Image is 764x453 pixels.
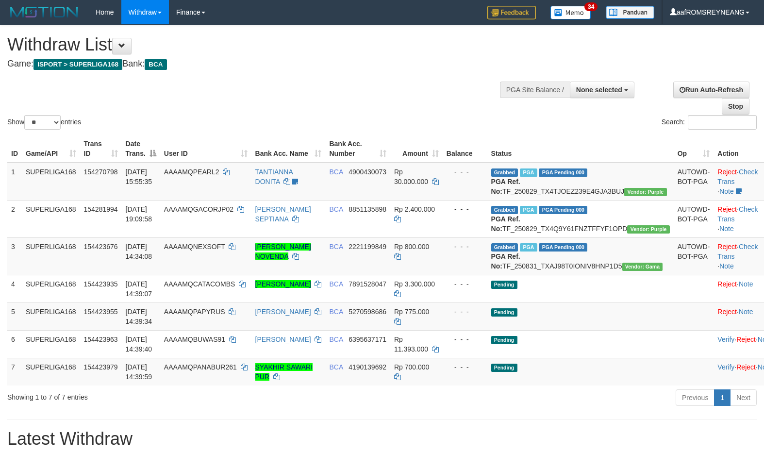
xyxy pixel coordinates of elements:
img: panduan.png [606,6,654,19]
span: 154423676 [84,243,118,251]
button: None selected [570,82,634,98]
span: AAAAMQNEXSOFT [164,243,225,251]
span: None selected [576,86,622,94]
th: Trans ID: activate to sort column ascending [80,135,122,163]
a: [PERSON_NAME] [255,308,311,316]
span: Copy 5270598686 to clipboard [349,308,386,316]
span: Marked by aafmaleo [520,168,537,177]
td: 3 [7,237,22,275]
span: 154281994 [84,205,118,213]
h1: Latest Withdraw [7,429,757,449]
td: SUPERLIGA168 [22,330,80,358]
a: [PERSON_NAME] [255,280,311,288]
span: AAAAMQPEARL2 [164,168,219,176]
span: Vendor URL: https://trx4.1velocity.biz [624,188,666,196]
div: - - - [447,242,483,252]
th: Bank Acc. Number: activate to sort column ascending [325,135,390,163]
span: BCA [329,243,343,251]
a: TANTIANNA DONITA [255,168,293,185]
th: Amount: activate to sort column ascending [390,135,443,163]
span: [DATE] 19:09:58 [126,205,152,223]
a: Verify [717,336,734,343]
span: Pending [491,364,517,372]
td: SUPERLIGA168 [22,237,80,275]
span: Grabbed [491,168,518,177]
span: 154270798 [84,168,118,176]
td: 7 [7,358,22,386]
label: Show entries [7,115,81,130]
span: AAAAMQBUWAS91 [164,336,225,343]
span: PGA Pending [539,168,587,177]
span: [DATE] 14:34:08 [126,243,152,260]
td: 2 [7,200,22,237]
th: Bank Acc. Name: activate to sort column ascending [251,135,326,163]
span: 34 [584,2,598,11]
th: Balance [443,135,487,163]
a: Run Auto-Refresh [673,82,749,98]
span: Pending [491,281,517,289]
label: Search: [662,115,757,130]
a: Previous [676,389,714,406]
span: Rp 2.400.000 [394,205,435,213]
div: - - - [447,335,483,344]
span: Copy 4190139692 to clipboard [349,363,386,371]
img: Button%20Memo.svg [550,6,591,19]
th: User ID: activate to sort column ascending [160,135,251,163]
b: PGA Ref. No: [491,215,520,233]
a: 1 [714,389,731,406]
div: - - - [447,204,483,214]
th: Status [487,135,674,163]
b: PGA Ref. No: [491,178,520,195]
a: Check Trans [717,168,758,185]
a: Note [719,225,734,233]
select: Showentries [24,115,61,130]
span: Rp 30.000.000 [394,168,428,185]
span: Rp 775.000 [394,308,429,316]
span: Grabbed [491,243,518,252]
td: AUTOWD-BOT-PGA [674,200,714,237]
td: TF_250829_TX4Q9Y61FNZTFFYF1OPD [487,200,674,237]
span: Copy 6395637171 to clipboard [349,336,386,343]
a: Reject [717,280,737,288]
span: Rp 11.393.000 [394,336,428,353]
td: AUTOWD-BOT-PGA [674,237,714,275]
td: SUPERLIGA168 [22,358,80,386]
span: Pending [491,336,517,344]
span: PGA Pending [539,206,587,214]
span: Copy 4900430073 to clipboard [349,168,386,176]
td: AUTOWD-BOT-PGA [674,163,714,201]
span: [DATE] 15:55:35 [126,168,152,185]
span: Copy 2221199849 to clipboard [349,243,386,251]
td: 6 [7,330,22,358]
span: BCA [329,205,343,213]
a: Check Trans [717,205,758,223]
span: AAAAMQGACORJP02 [164,205,233,213]
td: SUPERLIGA168 [22,200,80,237]
span: PGA Pending [539,243,587,252]
span: AAAAMQPANABUR261 [164,363,237,371]
span: Vendor URL: https://trx31.1velocity.biz [622,263,663,271]
a: [PERSON_NAME] NOVENDA [255,243,311,260]
span: Rp 700.000 [394,363,429,371]
span: Vendor URL: https://trx4.1velocity.biz [627,225,669,234]
span: Copy 8851135898 to clipboard [349,205,386,213]
a: Note [719,262,734,270]
span: BCA [329,168,343,176]
a: SYAKHIR SAWARI PUR [255,363,313,381]
a: Next [730,389,757,406]
a: Stop [722,98,749,115]
span: 154423963 [84,336,118,343]
th: Op: activate to sort column ascending [674,135,714,163]
a: Note [739,308,753,316]
td: SUPERLIGA168 [22,302,80,330]
span: BCA [329,336,343,343]
th: Game/API: activate to sort column ascending [22,135,80,163]
div: - - - [447,307,483,317]
a: [PERSON_NAME] [255,336,311,343]
td: 5 [7,302,22,330]
span: Pending [491,308,517,317]
img: MOTION_logo.png [7,5,81,19]
div: Showing 1 to 7 of 7 entries [7,388,311,402]
span: 154423979 [84,363,118,371]
a: Note [739,280,753,288]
